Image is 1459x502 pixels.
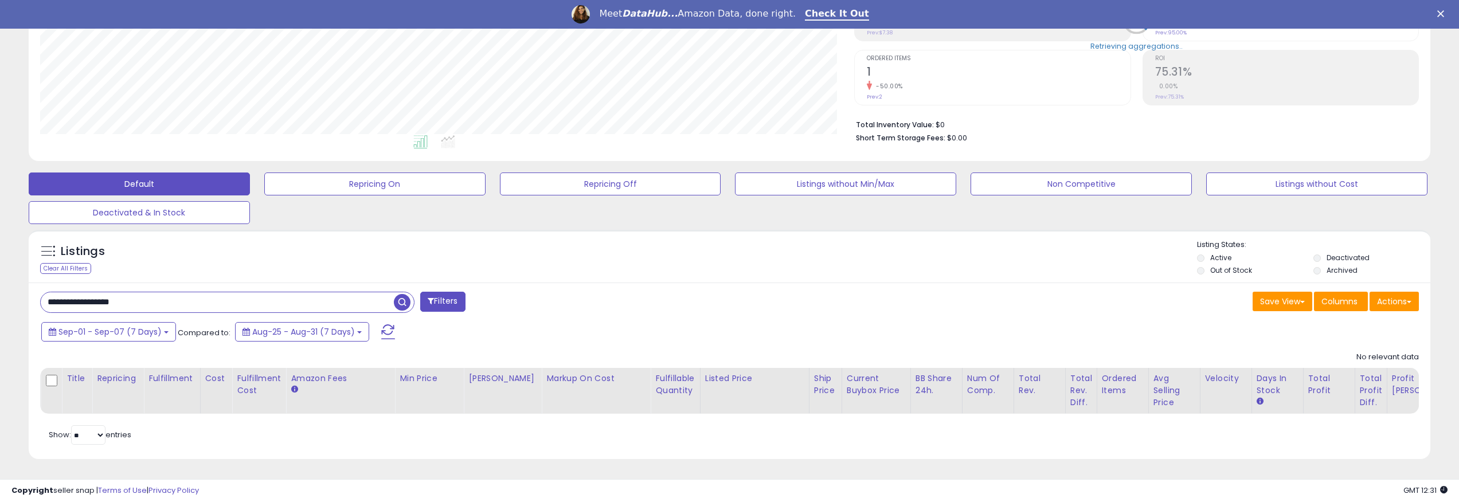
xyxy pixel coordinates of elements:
th: The percentage added to the cost of goods (COGS) that forms the calculator for Min & Max prices. [542,368,651,414]
div: Meet Amazon Data, done right. [599,8,796,19]
div: Min Price [400,372,459,385]
button: Actions [1370,292,1419,311]
div: Total Rev. [1019,372,1061,397]
div: Cost [205,372,228,385]
div: Clear All Filters [40,263,91,274]
div: Repricing [97,372,139,385]
i: DataHub... [622,8,678,19]
div: Total Profit Diff. [1360,372,1382,409]
label: Deactivated [1327,253,1370,262]
span: 2025-09-11 12:31 GMT [1403,485,1448,496]
div: Days In Stock [1257,372,1298,397]
div: Fulfillment [148,372,195,385]
div: Title [67,372,87,385]
span: Aug-25 - Aug-31 (7 Days) [252,326,355,338]
div: Total Rev. Diff. [1070,372,1092,409]
div: Avg Selling Price [1153,372,1195,409]
button: Deactivated & In Stock [29,201,250,224]
img: Profile image for Georgie [572,5,590,23]
span: Compared to: [178,327,230,338]
div: Markup on Cost [546,372,646,385]
strong: Copyright [11,485,53,496]
span: Columns [1321,296,1358,307]
a: Check It Out [805,8,869,21]
div: seller snap | | [11,485,199,496]
button: Listings without Cost [1206,172,1427,195]
a: Terms of Use [98,485,147,496]
div: BB Share 24h. [916,372,957,397]
button: Default [29,172,250,195]
span: Show: entries [49,429,131,440]
button: Columns [1314,292,1368,311]
div: Listed Price [705,372,804,385]
button: Aug-25 - Aug-31 (7 Days) [235,322,369,342]
button: Save View [1253,292,1312,311]
p: Listing States: [1197,240,1430,250]
div: Velocity [1205,372,1247,385]
span: Sep-01 - Sep-07 (7 Days) [58,326,162,338]
label: Archived [1327,265,1358,275]
button: Non Competitive [971,172,1192,195]
div: Ship Price [814,372,837,397]
label: Out of Stock [1210,265,1252,275]
div: No relevant data [1356,352,1419,363]
a: Privacy Policy [148,485,199,496]
small: Amazon Fees. [291,385,298,395]
div: Current Buybox Price [847,372,906,397]
div: [PERSON_NAME] [468,372,537,385]
div: Total Profit [1308,372,1350,397]
button: Repricing Off [500,172,721,195]
small: Days In Stock. [1257,397,1264,407]
div: Close [1437,10,1449,17]
div: Retrieving aggregations.. [1090,41,1183,51]
div: Num of Comp. [967,372,1009,397]
div: Fulfillment Cost [237,372,281,397]
div: Amazon Fees [291,372,390,385]
button: Filters [420,292,465,312]
div: Ordered Items [1102,372,1144,397]
h5: Listings [61,244,105,260]
button: Repricing On [264,172,486,195]
div: Fulfillable Quantity [655,372,695,397]
label: Active [1210,253,1231,262]
button: Listings without Min/Max [735,172,956,195]
button: Sep-01 - Sep-07 (7 Days) [41,322,176,342]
